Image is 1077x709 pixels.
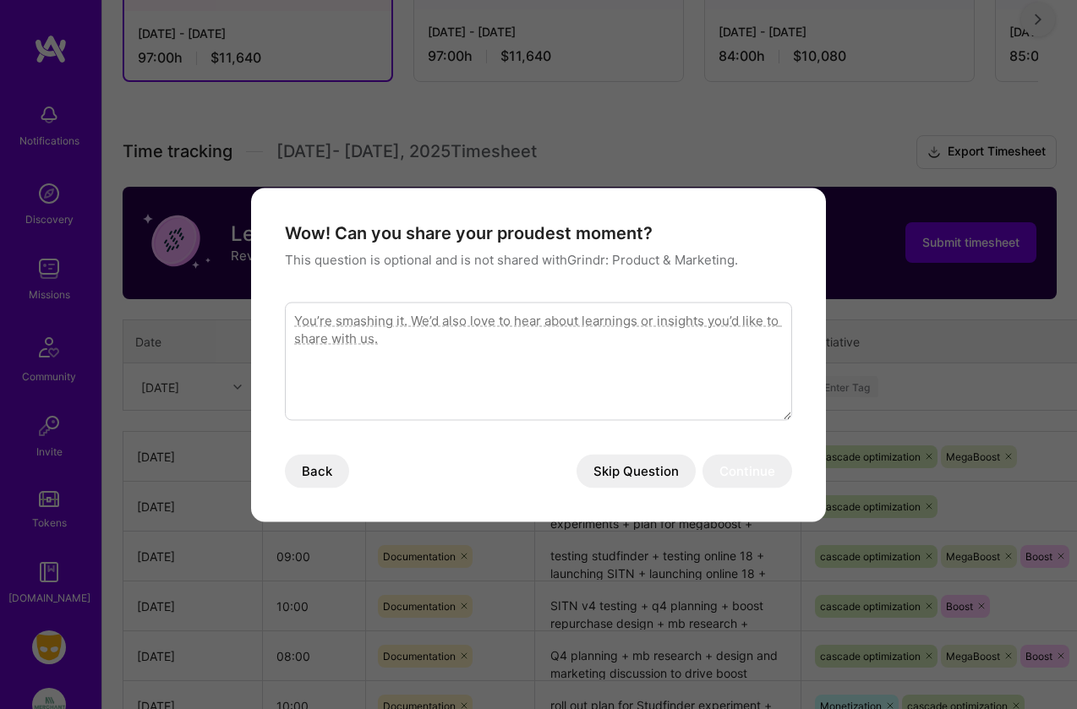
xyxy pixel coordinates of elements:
[577,454,696,488] button: Skip Question
[285,250,792,268] p: This question is optional and is not shared with Grindr: Product & Marketing .
[251,188,826,521] div: modal
[285,221,792,243] h4: Wow! Can you share your proudest moment?
[703,454,792,488] button: Continue
[285,454,349,488] button: Back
